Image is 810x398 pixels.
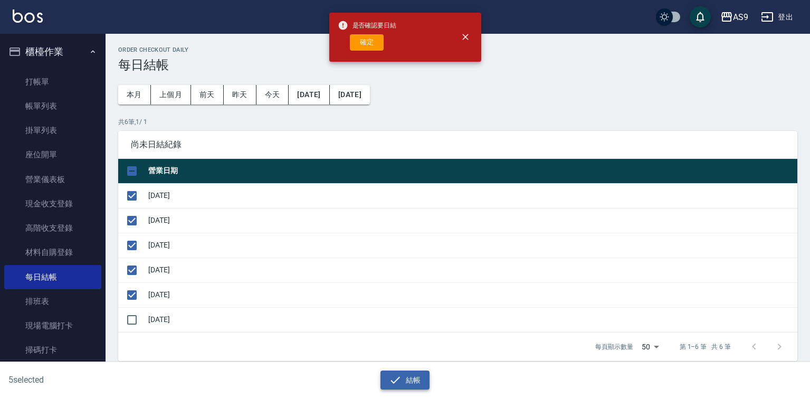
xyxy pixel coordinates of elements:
[4,314,101,338] a: 現場電腦打卡
[191,85,224,105] button: 前天
[146,307,797,332] td: [DATE]
[454,25,477,49] button: close
[350,34,384,51] button: 確定
[118,58,797,72] h3: 每日結帳
[4,338,101,362] a: 掃碼打卡
[4,240,101,264] a: 材料自購登錄
[146,159,797,184] th: 營業日期
[380,371,430,390] button: 結帳
[131,139,785,150] span: 尚未日結紀錄
[118,117,797,127] p: 共 6 筆, 1 / 1
[338,20,397,31] span: 是否確認要日結
[118,85,151,105] button: 本月
[637,333,663,361] div: 50
[4,265,101,289] a: 每日結帳
[4,94,101,118] a: 帳單列表
[146,208,797,233] td: [DATE]
[4,167,101,192] a: 營業儀表板
[757,7,797,27] button: 登出
[289,85,329,105] button: [DATE]
[330,85,370,105] button: [DATE]
[4,38,101,65] button: 櫃檯作業
[595,342,633,352] p: 每頁顯示數量
[146,282,797,307] td: [DATE]
[4,143,101,167] a: 座位開單
[4,289,101,314] a: 排班表
[151,85,191,105] button: 上個月
[4,192,101,216] a: 現金收支登錄
[8,373,201,386] h6: 5 selected
[146,233,797,258] td: [DATE]
[4,216,101,240] a: 高階收支登錄
[680,342,731,352] p: 第 1–6 筆 共 6 筆
[4,70,101,94] a: 打帳單
[733,11,748,24] div: AS9
[146,258,797,282] td: [DATE]
[118,46,797,53] h2: Order checkout daily
[224,85,256,105] button: 昨天
[4,118,101,143] a: 掛單列表
[690,6,711,27] button: save
[13,10,43,23] img: Logo
[256,85,289,105] button: 今天
[716,6,752,28] button: AS9
[146,183,797,208] td: [DATE]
